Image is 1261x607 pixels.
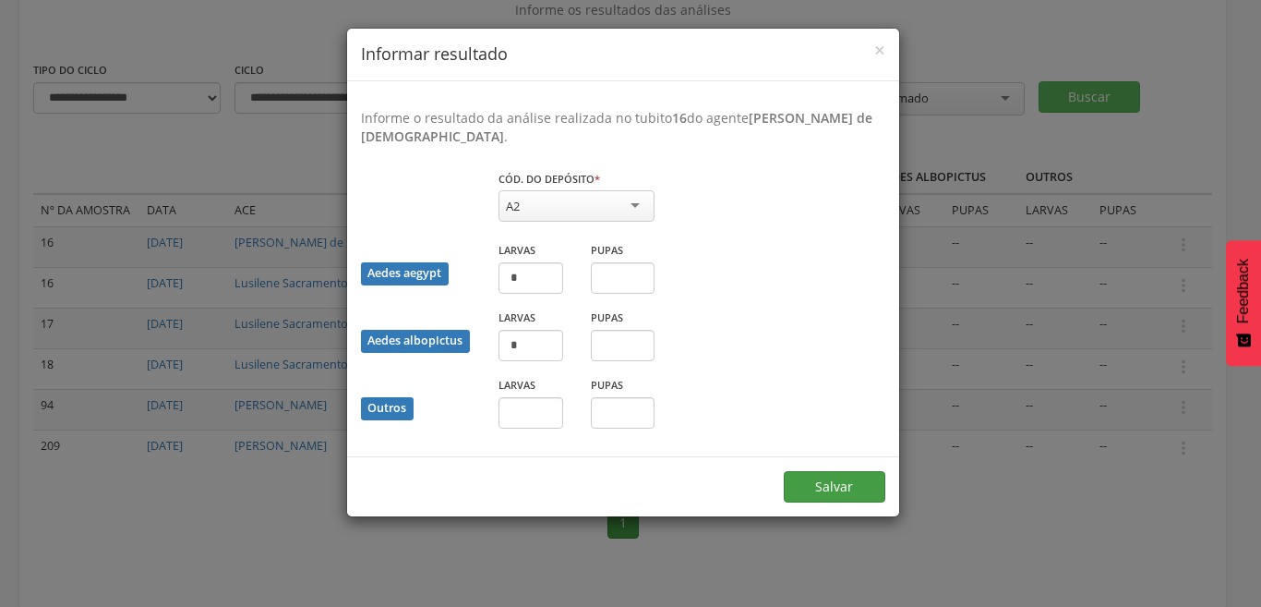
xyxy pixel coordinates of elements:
label: Cód. do depósito [498,172,600,187]
label: Pupas [591,310,623,325]
b: 16 [672,109,687,127]
div: Outros [361,397,414,420]
label: Larvas [498,243,535,258]
label: Larvas [498,310,535,325]
button: Feedback - Mostrar pesquisa [1226,240,1261,366]
div: Aedes aegypt [361,262,449,285]
span: Feedback [1235,259,1252,323]
span: × [874,37,885,63]
label: Pupas [591,378,623,393]
h4: Informar resultado [361,42,885,67]
b: [PERSON_NAME] de [DEMOGRAPHIC_DATA] [361,109,872,145]
p: Informe o resultado da análise realizada no tubito do agente . [361,109,885,146]
div: Aedes albopictus [361,330,470,353]
label: Pupas [591,243,623,258]
button: Close [874,41,885,60]
label: Larvas [498,378,535,393]
div: A2 [506,198,520,214]
button: Salvar [784,471,885,503]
